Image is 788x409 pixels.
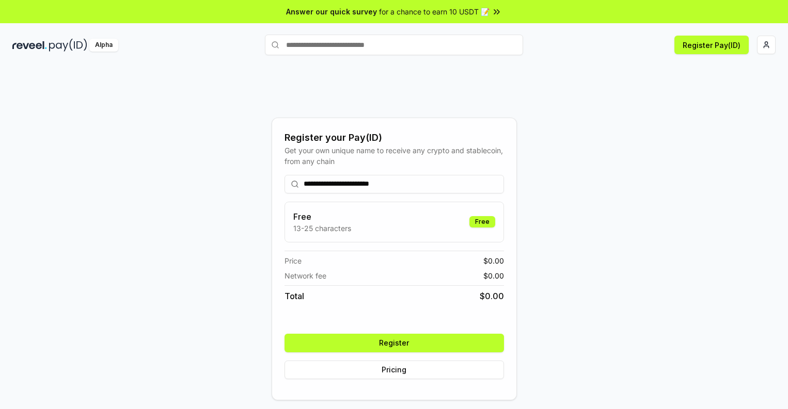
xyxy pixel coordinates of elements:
[483,270,504,281] span: $ 0.00
[285,255,302,266] span: Price
[483,255,504,266] span: $ 0.00
[285,130,504,145] div: Register your Pay(ID)
[480,290,504,302] span: $ 0.00
[674,36,749,54] button: Register Pay(ID)
[285,145,504,167] div: Get your own unique name to receive any crypto and stablecoin, from any chain
[286,6,377,17] span: Answer our quick survey
[285,290,304,302] span: Total
[285,270,326,281] span: Network fee
[469,216,495,227] div: Free
[89,39,118,52] div: Alpha
[285,334,504,352] button: Register
[293,223,351,234] p: 13-25 characters
[12,39,47,52] img: reveel_dark
[285,361,504,379] button: Pricing
[293,210,351,223] h3: Free
[49,39,87,52] img: pay_id
[379,6,490,17] span: for a chance to earn 10 USDT 📝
